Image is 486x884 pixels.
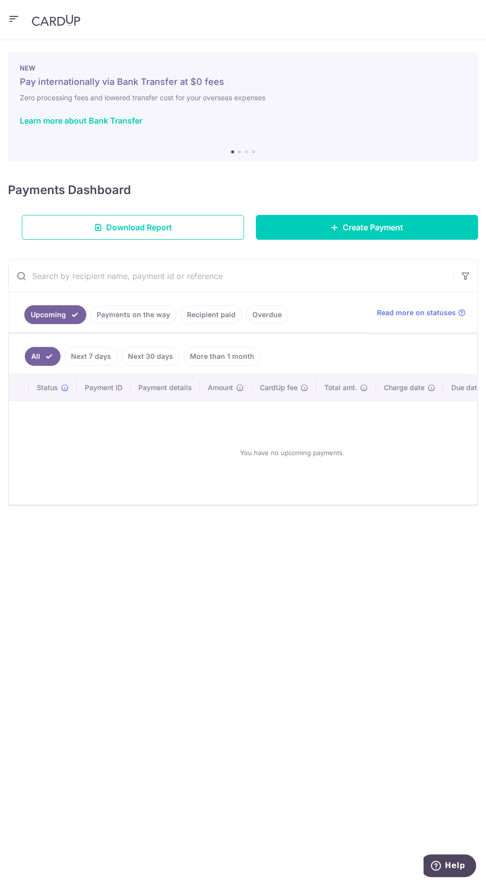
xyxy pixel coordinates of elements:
[260,383,298,393] span: CardUp fee
[377,308,456,318] span: Read more on statuses
[181,305,242,324] a: Recipient paid
[8,181,131,199] h4: Payments Dashboard
[106,221,172,233] span: Download Report
[324,383,357,393] span: Total amt.
[25,347,61,366] a: All
[183,347,261,366] a: More than 1 month
[32,14,80,26] img: CardUp
[22,215,244,240] a: Download Report
[384,383,425,393] span: Charge date
[90,305,177,324] a: Payments on the way
[20,116,142,126] a: Learn more about Bank Transfer
[130,375,200,401] th: Payment details
[20,76,466,88] h5: Pay internationally via Bank Transfer at $0 fees
[246,305,288,324] a: Overdue
[121,347,180,366] a: Next 30 days
[64,347,118,366] a: Next 7 days
[256,215,478,240] a: Create Payment
[343,221,403,233] span: Create Payment
[451,383,481,393] span: Due date
[208,383,233,393] span: Amount
[20,64,466,72] p: NEW
[24,305,86,324] a: Upcoming
[37,383,58,393] span: Status
[20,92,466,104] h6: Zero processing fees and lowered transfer cost for your overseas expenses
[77,375,130,401] th: Payment ID
[377,308,466,318] a: Read more on statuses
[8,260,454,292] input: Search by recipient name, payment id or reference
[424,854,476,879] iframe: Opens a widget where you can find more information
